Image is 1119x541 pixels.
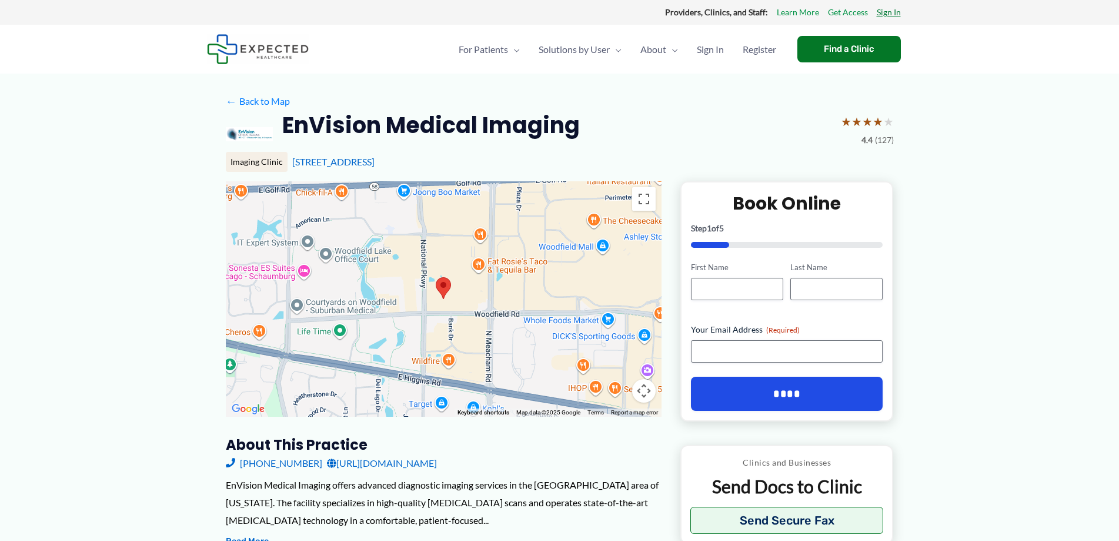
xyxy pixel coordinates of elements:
span: 4.4 [861,132,873,148]
a: For PatientsMenu Toggle [449,29,529,70]
span: 5 [719,223,724,233]
span: Map data ©2025 Google [516,409,580,416]
span: 1 [707,223,712,233]
a: ←Back to Map [226,92,290,110]
p: Clinics and Businesses [690,455,884,470]
nav: Primary Site Navigation [449,29,786,70]
a: Solutions by UserMenu Toggle [529,29,631,70]
h2: EnVision Medical Imaging [282,111,580,140]
span: (Required) [766,326,800,334]
span: (127) [875,132,894,148]
a: Report a map error [611,409,658,416]
a: Open this area in Google Maps (opens a new window) [229,401,268,417]
span: ← [226,95,237,107]
div: Imaging Clinic [226,152,288,172]
a: AboutMenu Toggle [631,29,687,70]
span: Menu Toggle [610,29,622,70]
span: Menu Toggle [508,29,520,70]
label: First Name [691,262,783,273]
span: ★ [851,111,862,132]
a: Find a Clinic [797,36,901,62]
a: [PHONE_NUMBER] [226,454,322,472]
a: Learn More [777,5,819,20]
button: Toggle fullscreen view [632,187,656,211]
a: Register [733,29,786,70]
div: EnVision Medical Imaging offers advanced diagnostic imaging services in the [GEOGRAPHIC_DATA] are... [226,476,662,529]
span: ★ [883,111,894,132]
p: Step of [691,224,883,233]
a: [URL][DOMAIN_NAME] [327,454,437,472]
h2: Book Online [691,192,883,215]
span: Sign In [697,29,724,70]
a: Terms [587,409,604,416]
span: Menu Toggle [666,29,678,70]
a: [STREET_ADDRESS] [292,156,375,167]
a: Sign In [877,5,901,20]
span: ★ [841,111,851,132]
span: Solutions by User [539,29,610,70]
span: About [640,29,666,70]
p: Send Docs to Clinic [690,475,884,498]
button: Send Secure Fax [690,507,884,534]
img: Expected Healthcare Logo - side, dark font, small [207,34,309,64]
a: Get Access [828,5,868,20]
h3: About this practice [226,436,662,454]
button: Keyboard shortcuts [457,409,509,417]
span: Register [743,29,776,70]
button: Map camera controls [632,379,656,403]
span: ★ [862,111,873,132]
a: Sign In [687,29,733,70]
strong: Providers, Clinics, and Staff: [665,7,768,17]
span: For Patients [459,29,508,70]
label: Your Email Address [691,324,883,336]
label: Last Name [790,262,883,273]
img: Google [229,401,268,417]
span: ★ [873,111,883,132]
